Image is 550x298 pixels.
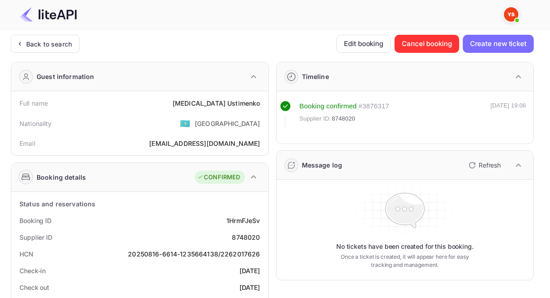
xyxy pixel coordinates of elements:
[197,173,240,182] div: CONFIRMED
[358,101,389,112] div: # 3876317
[504,7,518,22] img: Yandex Support
[302,72,329,81] div: Timeline
[463,158,504,172] button: Refresh
[463,35,534,53] button: Create new ticket
[332,114,355,123] span: 8748020
[19,283,49,292] div: Check out
[300,101,357,112] div: Booking confirmed
[195,119,260,128] div: [GEOGRAPHIC_DATA]
[395,35,459,53] button: Cancel booking
[149,139,260,148] div: [EMAIL_ADDRESS][DOMAIN_NAME]
[232,233,260,242] div: 8748020
[173,98,260,108] div: [MEDICAL_DATA] Ustimenko
[19,233,52,242] div: Supplier ID
[37,172,86,182] div: Booking details
[37,72,94,81] div: Guest information
[302,160,343,170] div: Message log
[226,216,260,225] div: 1HrmFJeSv
[20,7,77,22] img: LiteAPI Logo
[479,160,501,170] p: Refresh
[128,249,260,259] div: 20250816-6614-1235664138/2262017626
[19,119,52,128] div: Nationality
[19,199,95,209] div: Status and reservations
[180,115,190,131] span: United States
[300,114,331,123] span: Supplier ID:
[240,266,260,275] div: [DATE]
[490,101,526,127] div: [DATE] 19:06
[336,35,391,53] button: Edit booking
[336,253,474,269] p: Once a ticket is created, it will appear here for easy tracking and management.
[26,39,72,49] div: Back to search
[336,242,474,251] p: No tickets have been created for this booking.
[19,266,46,275] div: Check-in
[19,216,52,225] div: Booking ID
[240,283,260,292] div: [DATE]
[19,249,33,259] div: HCN
[19,139,35,148] div: Email
[19,98,48,108] div: Full name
